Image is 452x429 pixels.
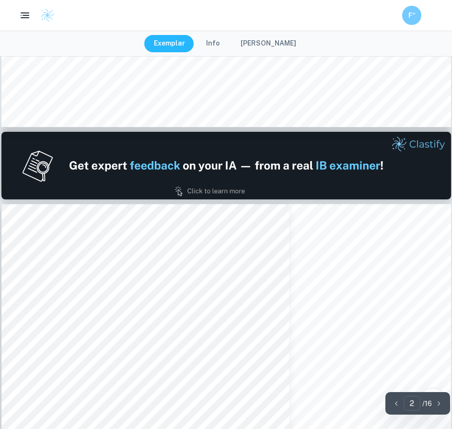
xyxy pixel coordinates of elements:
[422,398,432,409] p: / 16
[35,8,55,23] a: Clastify logo
[40,8,55,23] img: Clastify logo
[419,388,446,415] button: Ask Clai
[197,35,229,52] button: Info
[231,35,306,52] button: [PERSON_NAME]
[406,10,417,21] h6: F“
[144,35,195,52] button: Exemplar
[402,6,421,25] button: F“
[1,132,451,199] img: Ad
